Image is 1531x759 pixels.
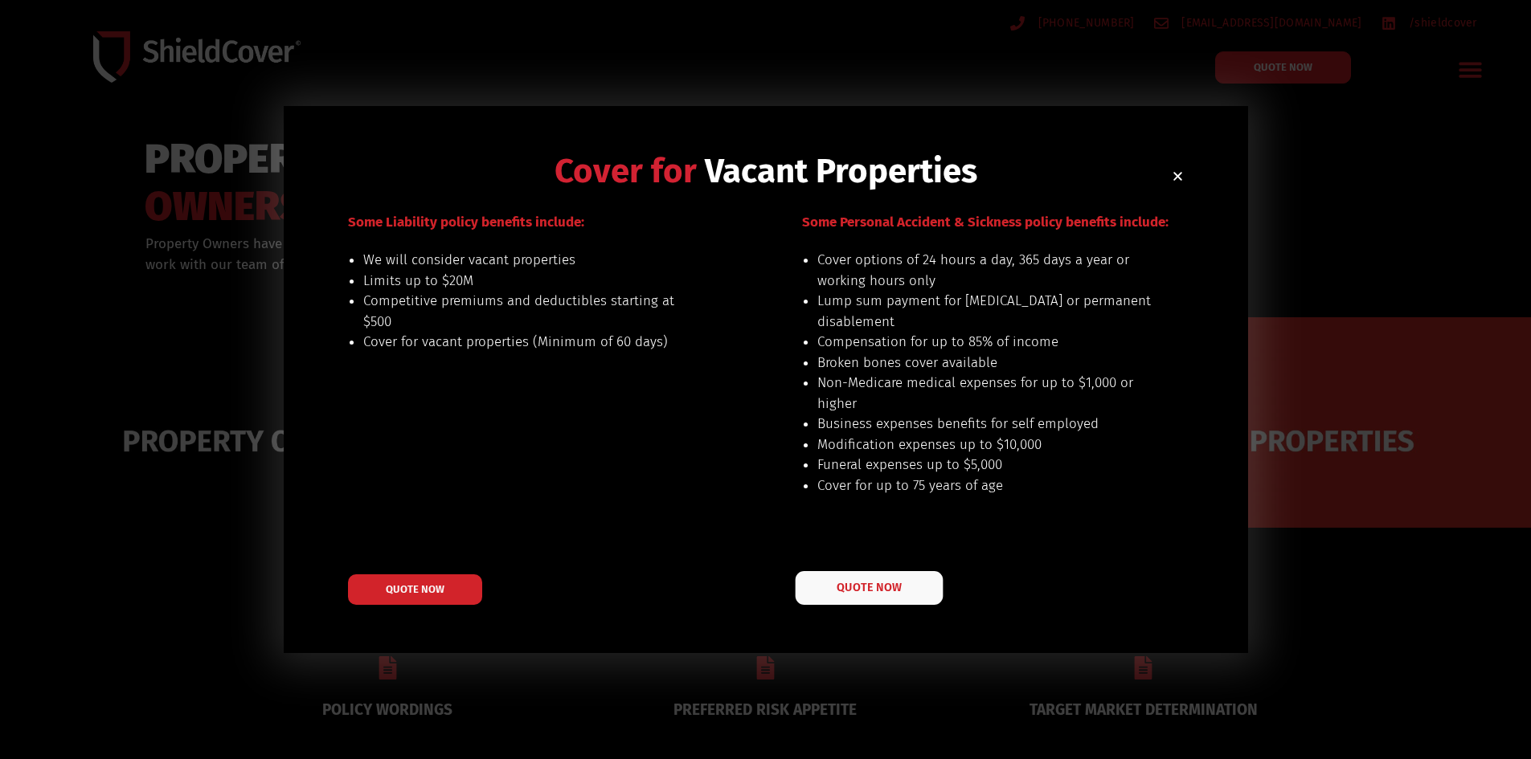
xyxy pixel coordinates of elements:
li: Modification expenses up to $10,000 [817,435,1152,455]
span: QUOTE NOW [386,584,444,594]
li: Lump sum payment for [MEDICAL_DATA] or permanent disablement [817,291,1152,332]
li: Compensation for up to 85% of income [817,332,1152,353]
span: Some Liability policy benefits include: [348,214,584,231]
li: Business expenses benefits for self employed [817,414,1152,435]
a: QUOTE NOW [795,571,943,605]
li: Broken bones cover available [817,353,1152,373]
li: Non-Medicare medical expenses for up to $1,000 or higher [817,373,1152,414]
span: Vacant Properties [705,151,977,191]
a: Close [1172,170,1184,182]
li: Cover for vacant properties (Minimum of 60 days) [363,332,698,353]
iframe: LiveChat chat widget [1216,186,1531,759]
li: Funeral expenses up to $5,000 [817,455,1152,475]
span: QUOTE NOW [837,581,901,593]
span: Cover for [555,151,697,191]
li: Limits up to $20M [363,271,698,292]
li: Competitive premiums and deductibles starting at $500 [363,291,698,332]
li: Cover for up to 75 years of age [817,475,1152,496]
a: QUOTE NOW [348,574,482,605]
li: We will consider vacant properties [363,250,698,271]
li: Cover options of 24 hours a day, 365 days a year or working hours only [817,250,1152,291]
span: Some Personal Accident & Sickness policy benefits include: [802,214,1169,231]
